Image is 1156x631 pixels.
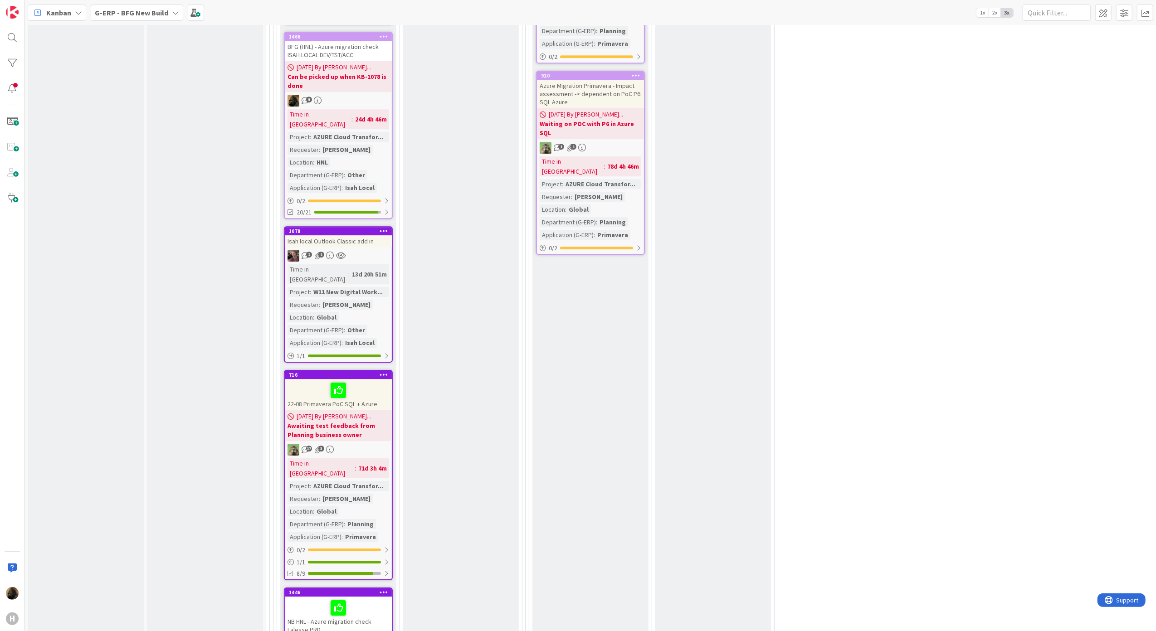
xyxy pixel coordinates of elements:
span: 0 / 2 [549,243,557,253]
span: : [310,481,311,491]
div: AZURE Cloud Transfor... [311,481,385,491]
div: Primavera [595,230,630,240]
div: 71d 3h 4m [356,463,389,473]
span: Support [19,1,41,12]
span: [DATE] By [PERSON_NAME]... [297,63,371,72]
div: 1466 [285,33,392,41]
img: ND [288,95,299,107]
span: : [341,183,343,193]
div: [PERSON_NAME] [320,145,373,155]
span: : [313,312,314,322]
div: Isah Local [343,183,377,193]
span: : [355,463,356,473]
div: [PERSON_NAME] [320,494,373,504]
div: 716 [289,372,392,378]
span: 3x [1001,8,1013,17]
div: Project [288,132,310,142]
div: 13d 20h 51m [350,269,389,279]
span: : [344,170,345,180]
div: HNL [314,157,330,167]
div: Location [540,204,565,214]
div: Global [314,506,339,516]
div: 0/2 [285,544,392,556]
div: Department (G-ERP) [288,519,344,529]
div: 24d 4h 46m [353,114,389,124]
div: 71622-08 Primavera PoC SQL + Azure [285,371,392,410]
div: W11 New Digital Work... [311,287,385,297]
div: 716 [285,371,392,379]
div: 78d 4h 46m [605,161,641,171]
div: 0/2 [537,243,644,254]
span: : [344,519,345,529]
div: 1466BFG (HNL) - Azure migration check ISAH LOCAL DEV/TST/ACC [285,33,392,61]
div: TT [285,444,392,456]
span: : [596,217,597,227]
div: 920 [537,72,644,80]
div: Project [288,287,310,297]
span: 20/21 [297,208,312,217]
div: 0/2 [537,51,644,63]
span: 0 / 2 [549,52,557,62]
span: : [571,192,572,202]
div: 22-08 Primavera PoC SQL + Azure [285,379,392,410]
div: Department (G-ERP) [288,325,344,335]
span: : [319,300,320,310]
span: : [348,269,350,279]
div: Time in [GEOGRAPHIC_DATA] [288,458,355,478]
div: 1/1 [285,350,392,362]
span: : [313,506,314,516]
span: [DATE] By [PERSON_NAME]... [297,412,371,421]
img: TT [288,444,299,456]
img: TT [540,142,551,154]
div: [PERSON_NAME] [320,300,373,310]
span: 2 [306,252,312,257]
div: Project [288,481,310,491]
span: : [351,114,353,124]
div: AZURE Cloud Transfor... [563,179,638,189]
span: Kanban [46,7,71,18]
span: 9 [306,97,312,102]
div: Location [288,157,313,167]
div: Primavera [595,39,630,49]
span: : [310,132,311,142]
div: Requester [288,145,319,155]
a: 71622-08 Primavera PoC SQL + Azure[DATE] By [PERSON_NAME]...Awaiting test feedback from Planning ... [284,370,393,580]
div: Azure Migration Primavera - Impact assessment -> dependent on PoC P6 SQL Azure [537,80,644,108]
span: 0 / 2 [297,196,305,206]
span: : [562,179,563,189]
span: : [310,287,311,297]
div: Planning [345,519,376,529]
input: Quick Filter... [1023,5,1091,21]
div: Requester [540,192,571,202]
div: Application (G-ERP) [540,39,594,49]
span: 1 [558,144,564,150]
span: : [341,532,343,542]
span: [DATE] By [PERSON_NAME]... [549,110,623,119]
div: H [6,612,19,625]
div: Application (G-ERP) [288,532,341,542]
span: 1x [976,8,989,17]
span: : [313,157,314,167]
div: 1446 [285,588,392,597]
div: 1078 [289,228,392,234]
div: Application (G-ERP) [288,183,341,193]
div: TT [537,142,644,154]
span: 3 [318,446,324,451]
b: Waiting on POC with P6 in Azure SQL [540,119,641,137]
div: Global [314,312,339,322]
div: Isah Local [343,338,377,348]
img: ND [6,587,19,600]
div: Primavera [343,532,378,542]
div: BF [285,250,392,262]
div: 0/2 [285,195,392,207]
img: Visit kanbanzone.com [6,6,19,19]
span: 0 / 2 [297,545,305,555]
div: Location [288,506,313,516]
a: 1466BFG (HNL) - Azure migration check ISAH LOCAL DEV/TST/ACC[DATE] By [PERSON_NAME]...Can be pick... [284,32,393,219]
span: : [319,494,320,504]
div: Other [345,325,367,335]
div: 1466 [289,34,392,40]
span: 1 [571,144,576,150]
div: Project [540,179,562,189]
div: Global [566,204,591,214]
